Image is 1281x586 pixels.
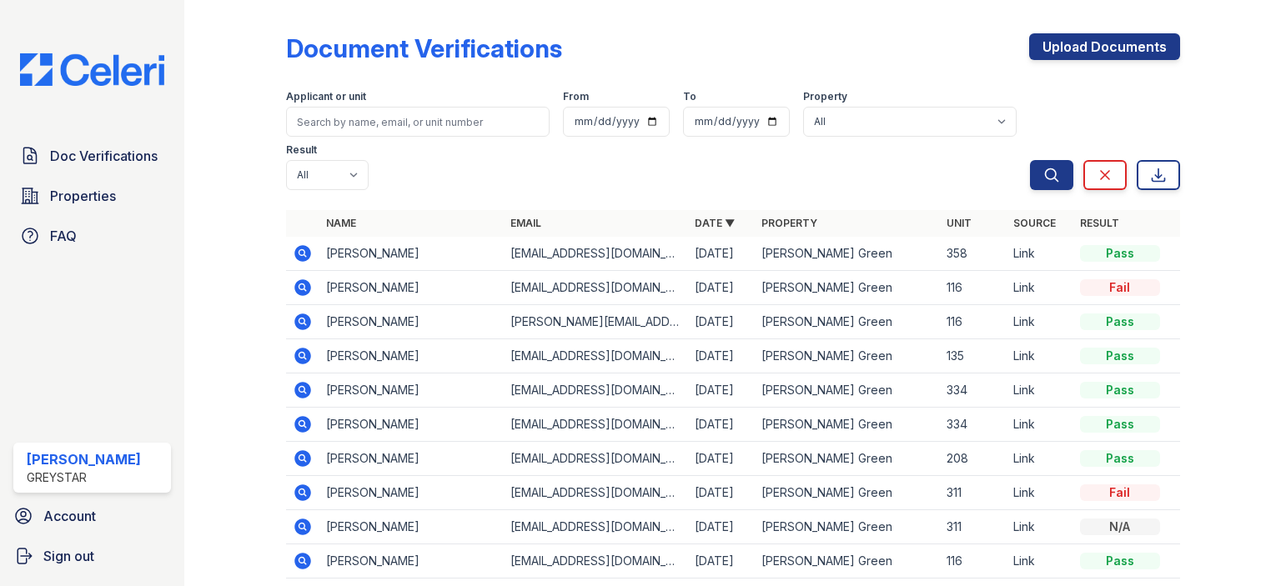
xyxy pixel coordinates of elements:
[695,217,735,229] a: Date ▼
[688,442,755,476] td: [DATE]
[504,305,688,339] td: [PERSON_NAME][EMAIL_ADDRESS][DOMAIN_NAME]
[1080,313,1160,330] div: Pass
[7,539,178,573] a: Sign out
[1080,382,1160,398] div: Pass
[1007,510,1073,544] td: Link
[43,546,94,566] span: Sign out
[1007,237,1073,271] td: Link
[940,476,1007,510] td: 311
[319,339,504,373] td: [PERSON_NAME]
[940,237,1007,271] td: 358
[688,373,755,408] td: [DATE]
[688,305,755,339] td: [DATE]
[286,107,550,137] input: Search by name, email, or unit number
[319,510,504,544] td: [PERSON_NAME]
[940,305,1007,339] td: 116
[683,90,696,103] label: To
[688,339,755,373] td: [DATE]
[1007,339,1073,373] td: Link
[504,373,688,408] td: [EMAIL_ADDRESS][DOMAIN_NAME]
[286,90,366,103] label: Applicant or unit
[563,90,589,103] label: From
[319,271,504,305] td: [PERSON_NAME]
[755,271,939,305] td: [PERSON_NAME] Green
[7,499,178,533] a: Account
[7,53,178,86] img: CE_Logo_Blue-a8612792a0a2168367f1c8372b55b34899dd931a85d93a1a3d3e32e68fde9ad4.png
[1080,217,1119,229] a: Result
[1080,450,1160,467] div: Pass
[1080,484,1160,501] div: Fail
[1007,373,1073,408] td: Link
[755,408,939,442] td: [PERSON_NAME] Green
[1080,553,1160,569] div: Pass
[940,408,1007,442] td: 334
[688,237,755,271] td: [DATE]
[1080,279,1160,296] div: Fail
[319,442,504,476] td: [PERSON_NAME]
[755,305,939,339] td: [PERSON_NAME] Green
[755,442,939,476] td: [PERSON_NAME] Green
[286,143,317,157] label: Result
[1007,476,1073,510] td: Link
[755,476,939,510] td: [PERSON_NAME] Green
[688,510,755,544] td: [DATE]
[13,139,171,173] a: Doc Verifications
[755,510,939,544] td: [PERSON_NAME] Green
[504,237,688,271] td: [EMAIL_ADDRESS][DOMAIN_NAME]
[761,217,817,229] a: Property
[940,544,1007,578] td: 116
[1007,544,1073,578] td: Link
[688,476,755,510] td: [DATE]
[319,305,504,339] td: [PERSON_NAME]
[13,179,171,213] a: Properties
[504,476,688,510] td: [EMAIL_ADDRESS][DOMAIN_NAME]
[27,469,141,486] div: Greystar
[1080,416,1160,433] div: Pass
[803,90,847,103] label: Property
[319,544,504,578] td: [PERSON_NAME]
[319,373,504,408] td: [PERSON_NAME]
[50,186,116,206] span: Properties
[755,339,939,373] td: [PERSON_NAME] Green
[755,237,939,271] td: [PERSON_NAME] Green
[326,217,356,229] a: Name
[504,271,688,305] td: [EMAIL_ADDRESS][DOMAIN_NAME]
[1007,408,1073,442] td: Link
[688,544,755,578] td: [DATE]
[27,449,141,469] div: [PERSON_NAME]
[319,408,504,442] td: [PERSON_NAME]
[50,146,158,166] span: Doc Verifications
[1080,245,1160,262] div: Pass
[319,476,504,510] td: [PERSON_NAME]
[319,237,504,271] td: [PERSON_NAME]
[1007,442,1073,476] td: Link
[510,217,541,229] a: Email
[1013,217,1056,229] a: Source
[504,510,688,544] td: [EMAIL_ADDRESS][DOMAIN_NAME]
[504,408,688,442] td: [EMAIL_ADDRESS][DOMAIN_NAME]
[688,408,755,442] td: [DATE]
[504,544,688,578] td: [EMAIL_ADDRESS][DOMAIN_NAME]
[1029,33,1180,60] a: Upload Documents
[1080,348,1160,364] div: Pass
[50,226,77,246] span: FAQ
[940,271,1007,305] td: 116
[1007,305,1073,339] td: Link
[940,373,1007,408] td: 334
[940,339,1007,373] td: 135
[1007,271,1073,305] td: Link
[940,442,1007,476] td: 208
[940,510,1007,544] td: 311
[755,373,939,408] td: [PERSON_NAME] Green
[504,442,688,476] td: [EMAIL_ADDRESS][DOMAIN_NAME]
[43,506,96,526] span: Account
[1080,518,1160,535] div: N/A
[688,271,755,305] td: [DATE]
[504,339,688,373] td: [EMAIL_ADDRESS][DOMAIN_NAME]
[947,217,972,229] a: Unit
[755,544,939,578] td: [PERSON_NAME] Green
[286,33,562,63] div: Document Verifications
[13,219,171,253] a: FAQ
